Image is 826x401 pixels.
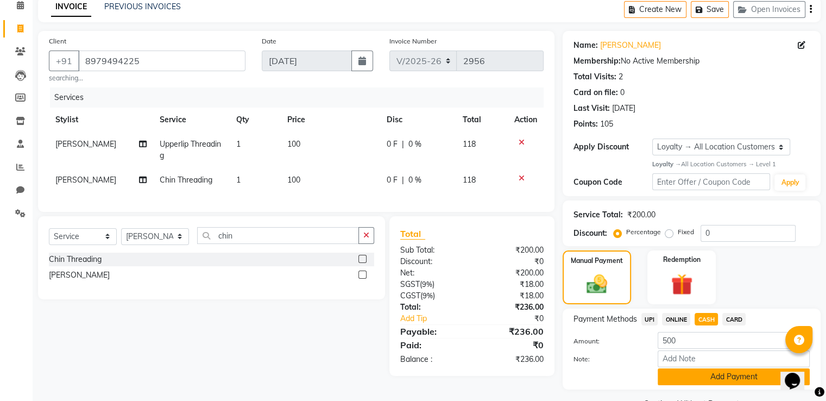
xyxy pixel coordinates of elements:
div: Coupon Code [573,177,652,188]
span: SGST [400,279,420,289]
div: ₹200.00 [627,209,655,221]
div: Total: [392,302,472,313]
span: Chin Threading [160,175,212,185]
input: Enter Offer / Coupon Code [652,173,771,190]
iframe: chat widget [780,358,815,390]
div: Paid: [392,339,472,352]
span: Payment Methods [573,314,637,325]
div: ₹18.00 [472,279,552,290]
span: Total [400,228,425,240]
span: 100 [287,139,300,149]
div: Service Total: [573,209,623,221]
div: ₹200.00 [472,245,552,256]
label: Date [262,36,276,46]
div: 2 [619,71,623,83]
th: Stylist [49,108,153,132]
strong: Loyalty → [652,160,681,168]
input: Search by Name/Mobile/Email/Code [78,51,245,71]
div: Discount: [392,256,472,267]
span: 0 F [387,139,398,150]
div: [DATE] [612,103,635,114]
th: Price [281,108,380,132]
span: 118 [463,139,476,149]
div: 105 [600,118,613,130]
button: +91 [49,51,79,71]
span: 118 [463,175,476,185]
div: ₹200.00 [472,267,552,279]
div: Sub Total: [392,245,472,256]
th: Disc [380,108,456,132]
button: Open Invoices [733,1,805,18]
span: | [402,139,404,150]
div: [PERSON_NAME] [49,270,110,281]
div: ₹0 [472,256,552,267]
th: Action [508,108,544,132]
span: 9% [423,291,433,300]
div: ₹0 [472,339,552,352]
button: Create New [624,1,686,18]
span: 1 [236,139,241,149]
img: _cash.svg [580,272,614,296]
th: Service [153,108,230,132]
label: Invoice Number [389,36,437,46]
span: 0 % [408,139,421,150]
div: ₹236.00 [472,325,552,338]
span: 0 F [387,174,398,186]
div: Total Visits: [573,71,616,83]
span: [PERSON_NAME] [55,175,116,185]
div: ( ) [392,290,472,302]
div: Chin Threading [49,254,102,265]
input: Amount [658,332,810,349]
a: [PERSON_NAME] [600,40,661,51]
span: UPI [641,313,658,325]
small: searching... [49,73,245,83]
div: ₹236.00 [472,354,552,365]
div: ₹236.00 [472,302,552,313]
div: Balance : [392,354,472,365]
span: CARD [722,313,746,325]
div: Points: [573,118,598,130]
img: _gift.svg [664,271,699,298]
div: Net: [392,267,472,279]
button: Save [691,1,729,18]
label: Note: [565,354,650,364]
div: 0 [620,87,625,98]
span: ONLINE [662,313,690,325]
label: Manual Payment [571,256,623,266]
div: Name: [573,40,598,51]
th: Total [456,108,508,132]
span: CASH [695,313,718,325]
span: 0 % [408,174,421,186]
div: No Active Membership [573,55,810,67]
div: ( ) [392,279,472,290]
button: Add Payment [658,368,810,385]
span: CGST [400,291,420,300]
div: All Location Customers → Level 1 [652,160,810,169]
label: Redemption [663,255,701,265]
label: Amount: [565,336,650,346]
th: Qty [230,108,281,132]
input: Add Note [658,350,810,367]
span: 9% [422,280,432,289]
div: Discount: [573,228,607,239]
div: Card on file: [573,87,618,98]
a: PREVIOUS INVOICES [104,2,181,11]
div: Services [50,87,552,108]
div: Apply Discount [573,141,652,153]
a: Add Tip [392,313,485,324]
span: | [402,174,404,186]
label: Percentage [626,227,661,237]
label: Fixed [678,227,694,237]
div: ₹18.00 [472,290,552,302]
div: Membership: [573,55,621,67]
div: Payable: [392,325,472,338]
span: 1 [236,175,241,185]
div: Last Visit: [573,103,610,114]
span: 100 [287,175,300,185]
button: Apply [774,174,805,191]
div: ₹0 [485,313,551,324]
label: Client [49,36,66,46]
input: Search or Scan [197,227,359,244]
span: Upperlip Threading [160,139,221,160]
span: [PERSON_NAME] [55,139,116,149]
